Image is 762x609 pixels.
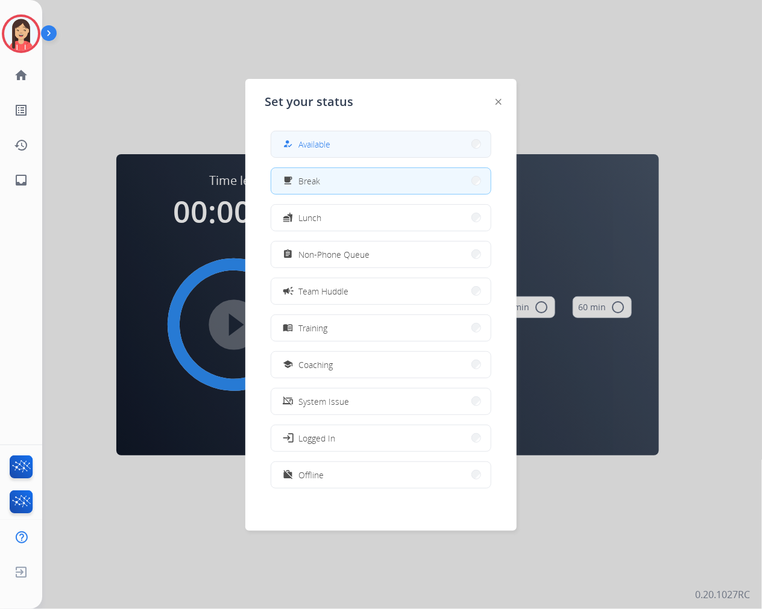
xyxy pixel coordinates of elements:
mat-icon: list_alt [14,103,28,117]
mat-icon: home [14,68,28,83]
span: Available [298,138,330,151]
span: Logged In [298,432,335,445]
mat-icon: campaign [282,285,294,297]
mat-icon: assignment [283,249,294,260]
button: System Issue [271,389,491,414]
button: Offline [271,462,491,488]
span: Offline [298,469,324,481]
button: Training [271,315,491,341]
mat-icon: history [14,138,28,152]
img: close-button [496,99,502,105]
mat-icon: menu_book [283,323,294,333]
mat-icon: free_breakfast [283,176,294,186]
p: 0.20.1027RC [695,587,750,602]
img: avatar [4,17,38,51]
mat-icon: inbox [14,173,28,187]
span: System Issue [298,395,349,408]
button: Available [271,131,491,157]
mat-icon: how_to_reg [283,139,294,149]
button: Break [271,168,491,194]
span: Coaching [298,358,333,371]
span: Lunch [298,211,321,224]
span: Break [298,175,320,187]
button: Lunch [271,205,491,231]
span: Non-Phone Queue [298,248,370,261]
button: Team Huddle [271,278,491,304]
span: Set your status [265,93,353,110]
mat-icon: login [282,432,294,444]
button: Coaching [271,352,491,378]
mat-icon: fastfood [283,213,294,223]
span: Team Huddle [298,285,348,298]
button: Logged In [271,425,491,451]
mat-icon: work_off [283,470,294,480]
button: Non-Phone Queue [271,242,491,267]
span: Training [298,322,327,334]
mat-icon: phonelink_off [283,396,294,407]
mat-icon: school [283,360,294,370]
